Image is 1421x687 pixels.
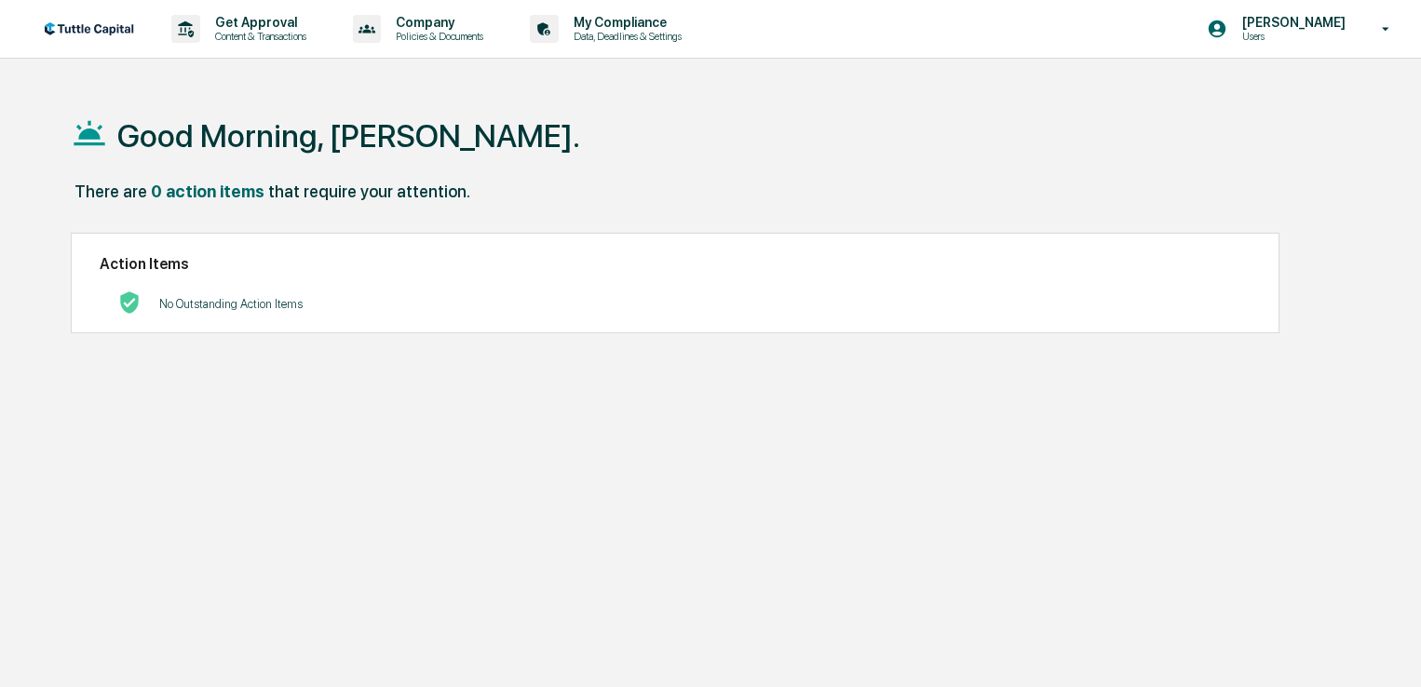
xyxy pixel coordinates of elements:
[159,297,303,311] p: No Outstanding Action Items
[151,182,264,201] div: 0 action items
[117,117,580,155] h1: Good Morning, [PERSON_NAME].
[381,15,493,30] p: Company
[100,255,1251,273] h2: Action Items
[381,30,493,43] p: Policies & Documents
[45,22,134,35] img: logo
[118,291,141,314] img: No Actions logo
[1227,15,1355,30] p: [PERSON_NAME]
[559,30,691,43] p: Data, Deadlines & Settings
[74,182,147,201] div: There are
[1227,30,1355,43] p: Users
[268,182,470,201] div: that require your attention.
[200,15,316,30] p: Get Approval
[200,30,316,43] p: Content & Transactions
[559,15,691,30] p: My Compliance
